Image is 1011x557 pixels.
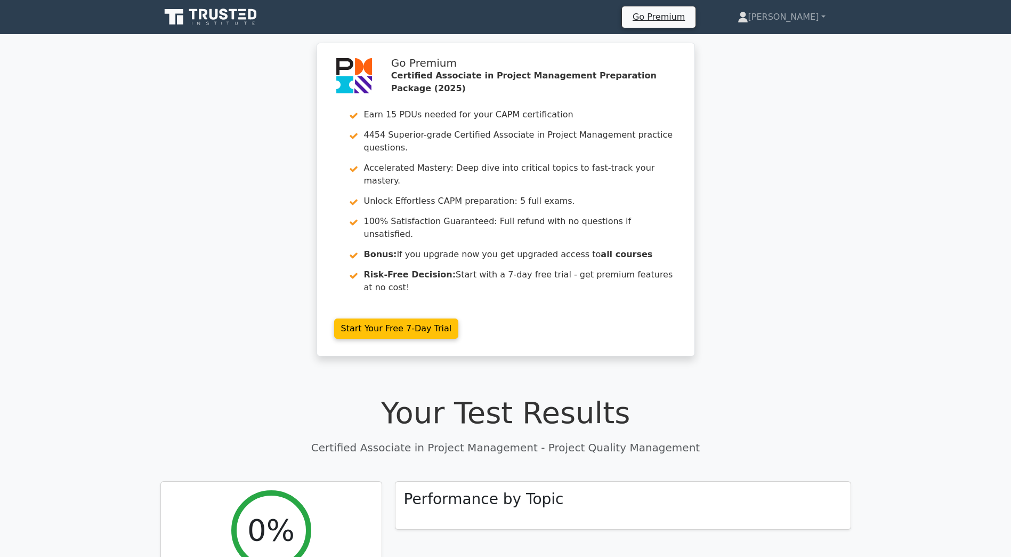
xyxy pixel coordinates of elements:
a: Go Premium [626,10,691,24]
h2: 0% [247,512,295,548]
a: [PERSON_NAME] [712,6,851,28]
h1: Your Test Results [160,395,851,431]
p: Certified Associate in Project Management - Project Quality Management [160,440,851,456]
a: Start Your Free 7-Day Trial [334,319,459,339]
h3: Performance by Topic [404,490,564,508]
